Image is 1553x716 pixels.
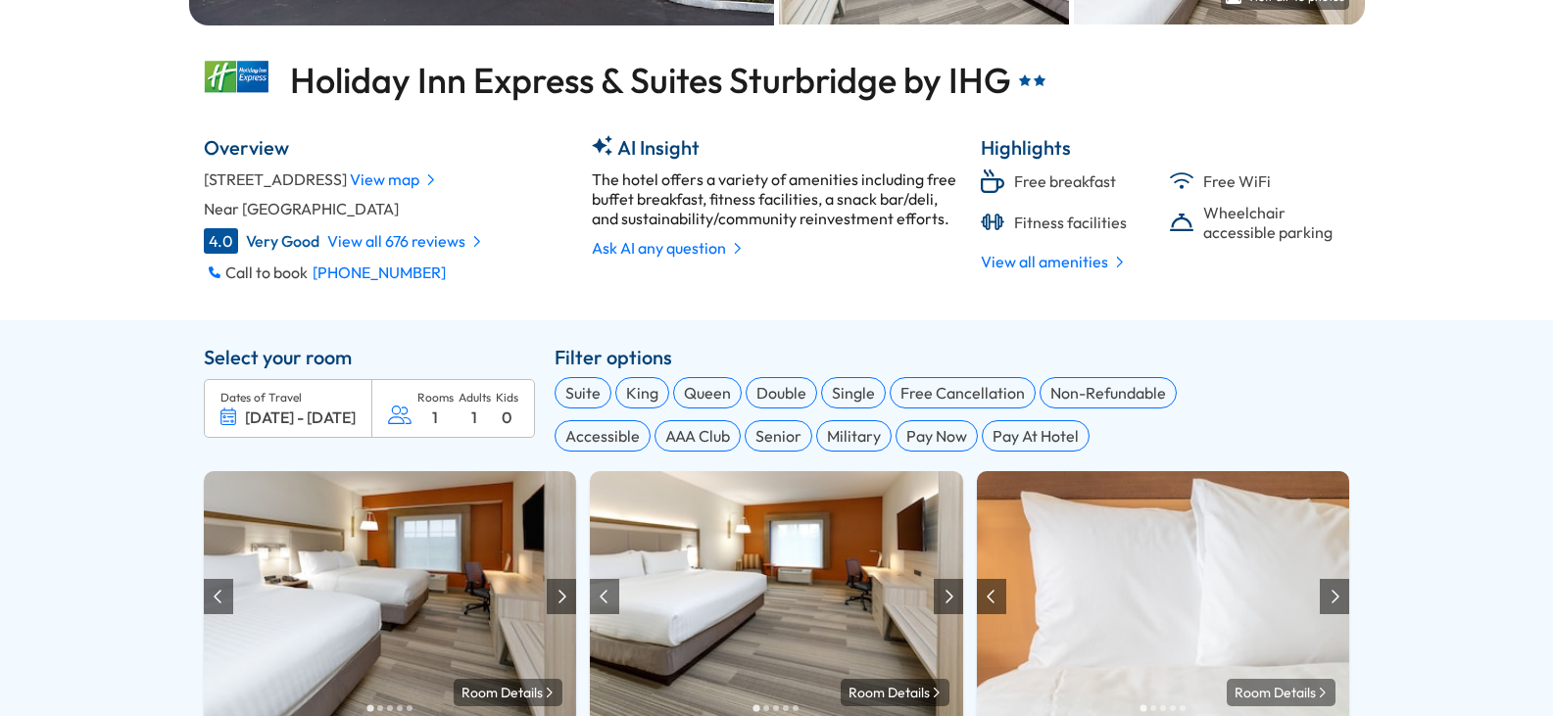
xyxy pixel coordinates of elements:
a: Room Details [454,679,562,706]
div: Wheelchair accessible parking [1170,203,1349,242]
div: Rooms [417,390,454,405]
div: Single [821,377,886,408]
span: [PHONE_NUMBER] [313,263,446,281]
div: Pay Now [896,420,978,452]
span: Call to book [225,263,308,281]
a: View all amenities [981,252,1125,271]
div: Free breakfast [981,169,1160,193]
div: Overview [204,135,289,160]
span: Room Details [1235,684,1316,701]
span: Top [1493,674,1515,689]
a: View map [350,169,436,189]
span: [DATE] [245,407,294,427]
div: Select your room [204,345,352,369]
div: Dates of Travel [220,390,356,405]
a: Room Details [841,679,949,706]
span: Holiday Inn Express & Suites Sturbridge by IHG [290,58,1011,102]
p: The hotel offers a variety of amenities including free buffet breakfast, fitness facilities, a sn... [592,169,961,228]
div: Kids [496,390,518,405]
div: Very Good [246,231,319,251]
div: Free WiFi [1170,169,1349,193]
div: 0 [502,407,511,427]
img: Brand Logo For Holiday Inn Express & Suites Sturbridge by IHG [204,45,270,112]
div: Adults [459,390,491,405]
div: 1 [432,407,438,427]
a: Ask AI any question [592,238,743,258]
a: Room Details [1227,679,1335,706]
div: 1 [471,407,477,427]
div: AI Insight [617,135,700,160]
span: Call to book [209,263,446,281]
span: ⇧ [1479,674,1489,689]
span: Room Details [461,684,543,701]
div: Near [GEOGRAPHIC_DATA] [204,199,399,218]
div: Accessible [555,420,651,452]
div: Pay At Hotel [982,420,1090,452]
div: King [615,377,669,408]
div: Senior [745,420,812,452]
div: 4.0 [209,231,233,251]
span: Room Details [849,684,930,701]
div: AAA Club [655,420,741,452]
div: Fitness facilities [981,203,1160,242]
div: Suite [555,377,611,408]
div: Free Cancellation [890,377,1036,408]
div: Highlights [981,135,1071,160]
div: Non-Refundable [1040,377,1177,408]
span: Filter options [555,345,672,369]
span: - [297,407,304,427]
a: View all 676 reviews [327,231,482,251]
div: Double [746,377,817,408]
div: Military [816,420,892,452]
span: [DATE] [307,407,356,427]
div: Queen [673,377,742,408]
span: [STREET_ADDRESS] [204,169,347,189]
